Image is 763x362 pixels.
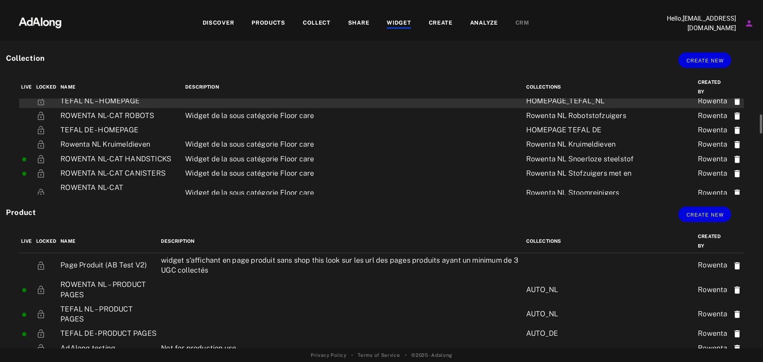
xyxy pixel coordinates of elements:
[58,108,183,122] td: ROWENTA NL-CAT ROBOTS
[348,19,370,28] div: SHARE
[36,126,46,134] span: You must be the owner of the widget in order to lock or unlock it
[36,310,46,318] span: You must be the owner of the widget in order to lock or unlock it
[696,341,730,355] td: Rowenta
[696,108,730,122] td: Rowenta
[311,352,347,359] a: Privacy Policy
[678,52,731,68] button: Create new
[526,139,694,149] div: Rowenta NL Kruimeldieven
[696,94,730,108] td: Rowenta
[429,19,453,28] div: CREATE
[19,75,34,99] th: Live
[58,326,159,341] td: TEFAL DE - PRODUCT PAGES
[358,352,400,359] a: Terms of Service
[411,352,452,359] span: © 2025 - Adalong
[58,123,183,137] td: TEFAL DE - HOMEPAGE
[19,230,34,253] th: Live
[470,19,498,28] div: ANALYZE
[58,94,183,108] td: TEFAL NL – HOMEPAGE
[36,261,46,269] span: You must be the owner of the widget in order to lock or unlock it
[183,75,524,99] th: Description
[159,253,524,277] td: widget s'affichant en page produit sans shop this look sur les url des pages produits ayant un mi...
[696,151,730,166] td: Rowenta
[742,17,756,30] button: Account settings
[405,352,407,359] span: •
[58,253,159,277] td: Page Produit (AB Test V2)
[696,230,730,253] th: Created by
[58,151,183,166] td: ROWENTA NL-CAT HANDSTICKS
[183,180,524,205] td: Widget de la sous catégorie Floor care
[58,180,183,205] td: ROWENTA NL-CAT STEAMCLEANERS
[696,326,730,341] td: Rowenta
[183,166,524,180] td: Widget de la sous catégorie Floor care
[696,137,730,151] td: Rowenta
[696,166,730,180] td: Rowenta
[526,168,694,178] div: Rowenta NL Stofzuigers met en
[36,111,46,119] span: You must be the owner of the widget in order to lock or unlock it
[515,19,529,28] div: CRM
[183,137,524,151] td: Widget de la sous catégorie Floor care
[524,75,696,99] th: Collections
[723,324,763,362] div: Chatwidget
[36,140,46,148] span: You must be the owner of the widget in order to lock or unlock it
[159,341,524,355] td: Not for production use.
[183,108,524,122] td: Widget de la sous catégorie Floor care
[524,230,696,253] th: Collections
[526,188,694,198] div: Rowenta NL Stoomreinigers
[58,166,183,180] td: ROWENTA NL-CAT CANISTERS
[36,285,46,294] span: You must be the owner of the widget in order to lock or unlock it
[686,58,724,64] span: Create new
[183,151,524,166] td: Widget de la sous catégorie Floor care
[351,352,353,359] span: •
[159,230,524,253] th: Description
[58,75,183,99] th: name
[58,341,159,355] td: AdAlong testing
[58,230,159,253] th: name
[303,19,331,28] div: COLLECT
[36,329,46,337] span: You must be the owner of the widget in order to lock or unlock it
[696,302,730,326] td: Rowenta
[36,154,46,163] span: You must be the owner of the widget in order to lock or unlock it
[58,302,159,326] td: TEFAL NL – PRODUCT PAGES
[58,137,183,151] td: Rowenta NL Kruimeldieven
[526,328,694,339] div: AUTO_DE
[36,188,46,197] span: You must be the owner of the widget in order to lock or unlock it
[252,19,285,28] div: PRODUCTS
[5,10,75,34] img: 63233d7d88ed69de3c212112c67096b6.png
[36,169,46,177] span: You must be the owner of the widget in order to lock or unlock it
[58,277,159,302] td: ROWENTA NL – PRODUCT PAGES
[678,207,731,222] button: Create new
[696,253,730,277] td: Rowenta
[34,75,59,99] th: Locked
[34,230,59,253] th: Locked
[526,110,694,121] div: Rowenta NL Robotstofzuigers
[526,154,694,164] div: Rowenta NL Snoerloze steelstof
[723,324,763,362] iframe: Chat Widget
[203,19,234,28] div: DISCOVER
[526,96,694,106] div: HOMEPAGE_TEFAL_NL
[696,123,730,137] td: Rowenta
[686,212,724,218] span: Create new
[387,19,411,28] div: WIDGET
[36,97,46,105] span: You must be the owner of the widget in order to lock or unlock it
[36,343,46,352] span: You must be the owner of the widget in order to lock or unlock it
[526,309,694,319] div: AUTO_NL
[526,125,694,135] div: HOMEPAGE TEFAL DE
[696,277,730,302] td: Rowenta
[526,285,694,295] div: AUTO_NL
[696,75,730,99] th: Created by
[656,14,736,33] p: Hello, [EMAIL_ADDRESS][DOMAIN_NAME]
[696,180,730,205] td: Rowenta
